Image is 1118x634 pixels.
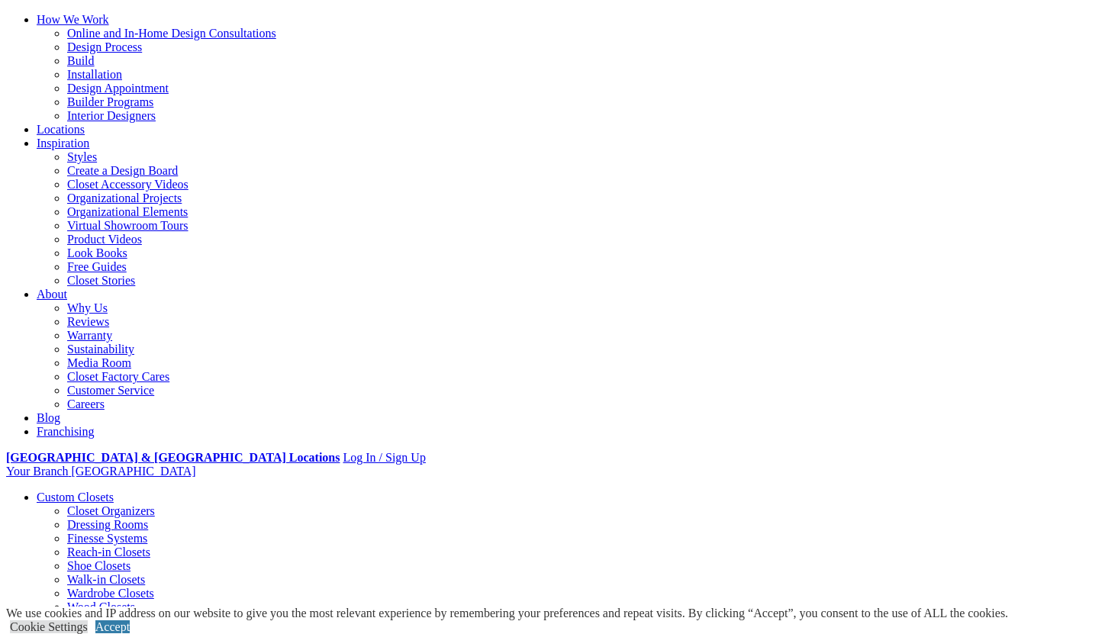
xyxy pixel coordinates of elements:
a: About [37,288,67,301]
a: Warranty [67,329,112,342]
a: Sustainability [67,343,134,356]
a: Styles [67,150,97,163]
a: Shoe Closets [67,559,130,572]
a: Closet Accessory Videos [67,178,188,191]
a: Why Us [67,301,108,314]
a: Reviews [67,315,109,328]
a: Look Books [67,246,127,259]
a: Wardrobe Closets [67,587,154,600]
a: How We Work [37,13,109,26]
a: Builder Programs [67,95,153,108]
a: Interior Designers [67,109,156,122]
span: Your Branch [6,465,68,478]
a: Virtual Showroom Tours [67,219,188,232]
a: Product Videos [67,233,142,246]
a: Build [67,54,95,67]
a: Installation [67,68,122,81]
a: Create a Design Board [67,164,178,177]
a: Wood Closets [67,600,135,613]
a: Locations [37,123,85,136]
a: Blog [37,411,60,424]
a: Careers [67,397,105,410]
a: Log In / Sign Up [343,451,425,464]
a: Inspiration [37,137,89,150]
a: Design Process [67,40,142,53]
a: Online and In-Home Design Consultations [67,27,276,40]
a: Organizational Elements [67,205,188,218]
a: Reach-in Closets [67,545,150,558]
a: Dressing Rooms [67,518,148,531]
a: Your Branch [GEOGRAPHIC_DATA] [6,465,196,478]
a: Custom Closets [37,491,114,504]
a: Finesse Systems [67,532,147,545]
span: [GEOGRAPHIC_DATA] [71,465,195,478]
a: Design Appointment [67,82,169,95]
a: Media Room [67,356,131,369]
div: We use cookies and IP address on our website to give you the most relevant experience by remember... [6,607,1008,620]
a: Walk-in Closets [67,573,145,586]
a: Closet Organizers [67,504,155,517]
a: Closet Stories [67,274,135,287]
a: Closet Factory Cares [67,370,169,383]
a: Organizational Projects [67,191,182,204]
a: Franchising [37,425,95,438]
a: Accept [95,620,130,633]
a: Free Guides [67,260,127,273]
a: Customer Service [67,384,154,397]
a: [GEOGRAPHIC_DATA] & [GEOGRAPHIC_DATA] Locations [6,451,340,464]
a: Cookie Settings [10,620,88,633]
